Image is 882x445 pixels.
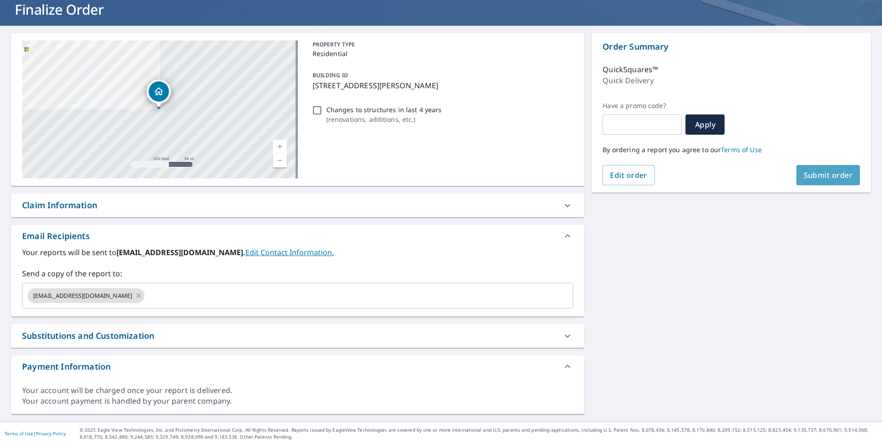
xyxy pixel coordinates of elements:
b: [EMAIL_ADDRESS][DOMAIN_NAME]. [116,247,245,257]
div: Email Recipients [22,230,90,242]
label: Send a copy of the report to: [22,268,573,279]
p: [STREET_ADDRESS][PERSON_NAME] [313,80,570,91]
div: Your account payment is handled by your parent company. [22,396,573,406]
div: Claim Information [11,194,584,217]
button: Apply [685,114,725,135]
label: Your reports will be sent to [22,247,573,258]
div: Payment Information [22,360,110,373]
p: Order Summary [603,40,860,53]
div: Dropped pin, building 1, Residential property, 251 Kaylyn Dr Elizabethtown, KY 42701 [147,80,171,108]
p: QuickSquares™ [603,64,658,75]
a: Terms of Use [721,145,762,154]
div: Payment Information [11,355,584,377]
a: Privacy Policy [36,430,66,437]
div: [EMAIL_ADDRESS][DOMAIN_NAME] [28,288,145,303]
button: Edit order [603,165,655,185]
div: Claim Information [22,199,97,211]
p: Residential [313,49,570,58]
span: Apply [693,120,717,130]
div: Email Recipients [11,225,584,247]
div: Substitutions and Customization [22,330,154,342]
p: | [5,431,66,436]
p: ( renovations, additions, etc. ) [326,114,442,124]
p: BUILDING ID [313,71,348,79]
span: Edit order [610,170,647,180]
p: PROPERTY TYPE [313,40,570,49]
p: Changes to structures in last 4 years [326,105,442,114]
button: Submit order [796,165,860,185]
div: Substitutions and Customization [11,324,584,348]
p: © 2025 Eagle View Technologies, Inc. and Pictometry International Corp. All Rights Reserved. Repo... [80,427,877,440]
a: Current Level 17, Zoom Out [273,154,287,167]
div: Your account will be charged once your report is delivered. [22,385,573,396]
span: Submit order [804,170,853,180]
label: Have a promo code? [603,102,682,110]
p: By ordering a report you agree to our [603,146,860,154]
a: Current Level 17, Zoom In [273,140,287,154]
p: Quick Delivery [603,75,654,86]
a: Terms of Use [5,430,33,437]
span: [EMAIL_ADDRESS][DOMAIN_NAME] [28,291,138,300]
a: EditContactInfo [245,247,334,257]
